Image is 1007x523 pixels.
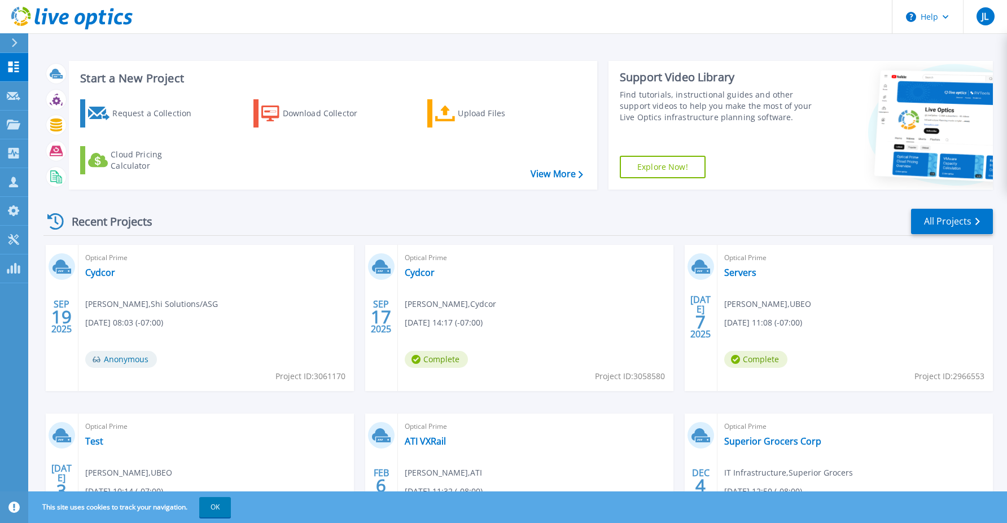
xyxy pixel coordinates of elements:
[370,296,392,337] div: SEP 2025
[982,12,988,21] span: JL
[80,72,583,85] h3: Start a New Project
[56,486,67,495] span: 3
[376,481,386,490] span: 6
[80,99,206,128] a: Request a Collection
[724,267,756,278] a: Servers
[724,467,853,479] span: IT Infrastructure , Superior Grocers
[31,497,231,517] span: This site uses cookies to track your navigation.
[695,481,706,490] span: 4
[405,298,496,310] span: [PERSON_NAME] , Cydcor
[43,208,168,235] div: Recent Projects
[914,370,984,383] span: Project ID: 2966553
[595,370,665,383] span: Project ID: 3058580
[911,209,993,234] a: All Projects
[458,102,548,125] div: Upload Files
[724,252,986,264] span: Optical Prime
[724,485,802,498] span: [DATE] 12:50 (-08:00)
[724,298,811,310] span: [PERSON_NAME] , UBEO
[80,146,206,174] a: Cloud Pricing Calculator
[85,252,347,264] span: Optical Prime
[111,149,201,172] div: Cloud Pricing Calculator
[85,420,347,433] span: Optical Prime
[85,436,103,447] a: Test
[695,317,706,327] span: 7
[724,436,821,447] a: Superior Grocers Corp
[199,497,231,517] button: OK
[112,102,203,125] div: Request a Collection
[724,351,787,368] span: Complete
[85,467,172,479] span: [PERSON_NAME] , UBEO
[405,467,482,479] span: [PERSON_NAME] , ATI
[371,312,391,322] span: 17
[405,267,435,278] a: Cydcor
[370,465,392,506] div: FEB 2025
[724,420,986,433] span: Optical Prime
[405,317,483,329] span: [DATE] 14:17 (-07:00)
[724,317,802,329] span: [DATE] 11:08 (-07:00)
[85,317,163,329] span: [DATE] 08:03 (-07:00)
[51,312,72,322] span: 19
[275,370,345,383] span: Project ID: 3061170
[85,298,218,310] span: [PERSON_NAME] , Shi Solutions/ASG
[253,99,379,128] a: Download Collector
[85,485,163,498] span: [DATE] 10:14 (-07:00)
[51,465,72,506] div: [DATE] 2025
[51,296,72,337] div: SEP 2025
[405,436,446,447] a: ATI VXRail
[620,70,815,85] div: Support Video Library
[620,156,706,178] a: Explore Now!
[690,465,711,506] div: DEC 2024
[620,89,815,123] div: Find tutorials, instructional guides and other support videos to help you make the most of your L...
[405,351,468,368] span: Complete
[405,252,667,264] span: Optical Prime
[85,267,115,278] a: Cydcor
[427,99,553,128] a: Upload Files
[283,102,373,125] div: Download Collector
[405,485,483,498] span: [DATE] 11:32 (-08:00)
[690,296,711,337] div: [DATE] 2025
[85,351,157,368] span: Anonymous
[405,420,667,433] span: Optical Prime
[531,169,583,179] a: View More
